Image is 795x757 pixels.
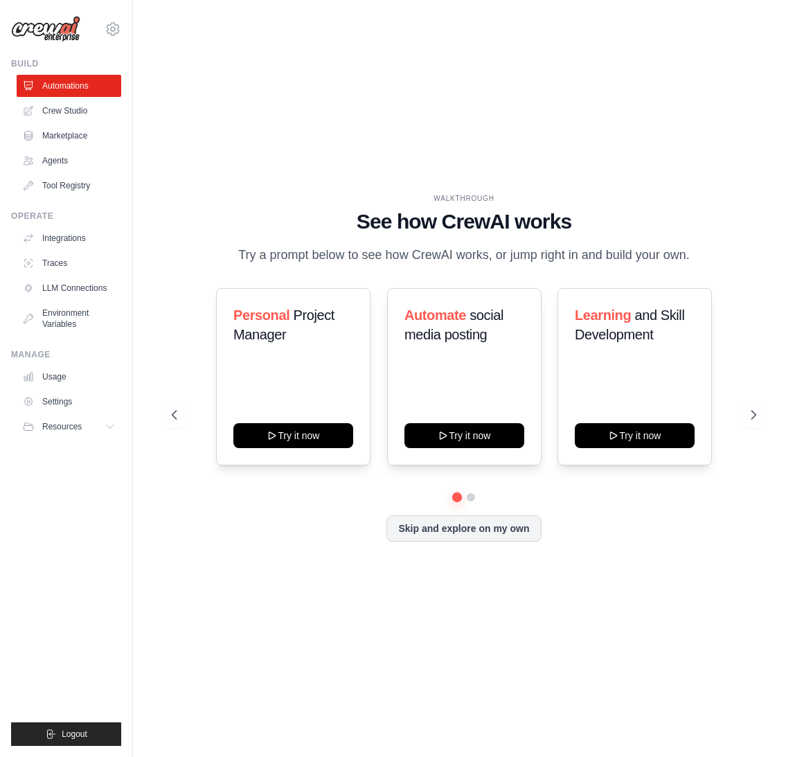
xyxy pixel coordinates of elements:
a: Traces [17,252,121,274]
a: Automations [17,75,121,97]
iframe: Chat Widget [726,691,795,757]
a: Environment Variables [17,302,121,335]
img: Logo [11,16,80,42]
span: Learning [575,308,631,323]
a: Usage [17,366,121,388]
a: LLM Connections [17,277,121,299]
button: Try it now [575,423,695,448]
button: Skip and explore on my own [386,515,541,542]
a: Agents [17,150,121,172]
p: Try a prompt below to see how CrewAI works, or jump right in and build your own. [231,245,697,265]
a: Marketplace [17,125,121,147]
span: social media posting [404,308,503,342]
span: Personal [233,308,289,323]
a: Tool Registry [17,175,121,197]
span: Project Manager [233,308,334,342]
div: Operate [11,211,121,222]
a: Crew Studio [17,100,121,122]
button: Logout [11,722,121,746]
span: Automate [404,308,466,323]
div: Manage [11,349,121,360]
span: Logout [62,729,87,740]
a: Settings [17,391,121,413]
span: and Skill Development [575,308,684,342]
span: Resources [42,421,82,432]
h1: See how CrewAI works [172,209,756,234]
div: Build [11,58,121,69]
a: Integrations [17,227,121,249]
div: Виджет чата [726,691,795,757]
button: Try it now [233,423,353,448]
div: WALKTHROUGH [172,193,756,204]
button: Resources [17,416,121,438]
button: Try it now [404,423,524,448]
